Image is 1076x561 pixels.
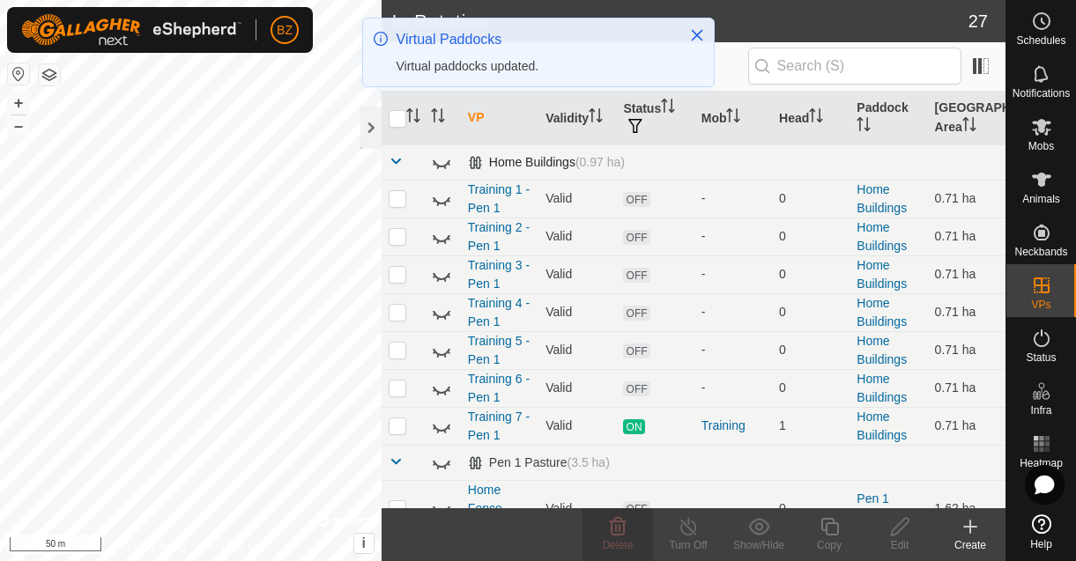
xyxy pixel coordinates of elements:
[468,155,625,170] div: Home Buildings
[623,343,649,358] span: OFF
[121,538,187,554] a: Privacy Policy
[468,372,530,404] a: Training 6 - Pen 1
[653,537,724,553] div: Turn Off
[701,189,765,208] div: -
[1016,35,1065,46] span: Schedules
[468,455,610,470] div: Pen 1 Pasture
[406,111,420,125] p-sorticon: Activate to sort
[850,92,927,145] th: Paddock
[701,303,765,321] div: -
[208,538,260,554] a: Contact Us
[857,220,907,253] a: Home Buildings
[468,182,530,215] a: Training 1 - Pen 1
[538,369,616,407] td: Valid
[468,483,502,534] a: Home Fence Lines
[701,265,765,284] div: -
[1014,247,1067,257] span: Neckbands
[623,192,649,207] span: OFF
[397,29,672,50] div: Virtual Paddocks
[623,306,649,321] span: OFF
[928,255,1006,293] td: 0.71 ha
[928,92,1006,145] th: [GEOGRAPHIC_DATA] Area
[772,407,850,445] td: 1
[1030,405,1051,416] span: Infra
[1013,88,1070,99] span: Notifications
[575,155,625,169] span: (0.97 ha)
[928,180,1006,218] td: 0.71 ha
[857,258,907,291] a: Home Buildings
[1030,539,1052,550] span: Help
[468,258,530,291] a: Training 3 - Pen 1
[568,455,610,469] span: (3.5 ha)
[538,180,616,218] td: Valid
[857,491,899,524] a: Pen 1 Pasture
[623,268,649,283] span: OFF
[928,218,1006,255] td: 0.71 ha
[616,92,694,145] th: Status
[397,57,672,76] div: Virtual paddocks updated.
[857,372,907,404] a: Home Buildings
[968,8,988,34] span: 27
[772,369,850,407] td: 0
[724,537,794,553] div: Show/Hide
[468,220,530,253] a: Training 2 - Pen 1
[1006,507,1076,557] a: Help
[857,296,907,328] a: Home Buildings
[928,480,1006,536] td: 1.62 ha
[661,101,675,115] p-sorticon: Activate to sort
[701,341,765,359] div: -
[362,535,366,550] span: i
[857,120,871,134] p-sorticon: Activate to sort
[538,293,616,331] td: Valid
[538,480,616,536] td: Valid
[538,255,616,293] td: Valid
[701,379,765,397] div: -
[623,381,649,396] span: OFF
[857,410,907,442] a: Home Buildings
[8,92,29,114] button: +
[928,293,1006,331] td: 0.71 ha
[1022,194,1060,204] span: Animals
[1028,141,1054,151] span: Mobs
[772,180,850,218] td: 0
[701,499,765,518] div: -
[772,218,850,255] td: 0
[772,92,850,145] th: Head
[928,331,1006,369] td: 0.71 ha
[928,369,1006,407] td: 0.71 ha
[39,64,60,85] button: Map Layers
[623,230,649,245] span: OFF
[431,111,445,125] p-sorticon: Activate to sort
[865,537,935,553] div: Edit
[935,537,1006,553] div: Create
[772,331,850,369] td: 0
[277,21,293,40] span: BZ
[701,417,765,435] div: Training
[726,111,740,125] p-sorticon: Activate to sort
[392,11,968,32] h2: In Rotation
[857,182,907,215] a: Home Buildings
[538,218,616,255] td: Valid
[8,115,29,137] button: –
[354,534,374,553] button: i
[809,111,823,125] p-sorticon: Activate to sort
[538,331,616,369] td: Valid
[772,255,850,293] td: 0
[928,407,1006,445] td: 0.71 ha
[772,480,850,536] td: 0
[468,410,530,442] a: Training 7 - Pen 1
[461,92,538,145] th: VP
[538,92,616,145] th: Validity
[1031,299,1050,310] span: VPs
[21,14,241,46] img: Gallagher Logo
[794,537,865,553] div: Copy
[748,48,961,85] input: Search (S)
[538,407,616,445] td: Valid
[1026,352,1056,363] span: Status
[589,111,603,125] p-sorticon: Activate to sort
[8,63,29,85] button: Reset Map
[701,227,765,246] div: -
[685,23,709,48] button: Close
[857,334,907,366] a: Home Buildings
[468,334,530,366] a: Training 5 - Pen 1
